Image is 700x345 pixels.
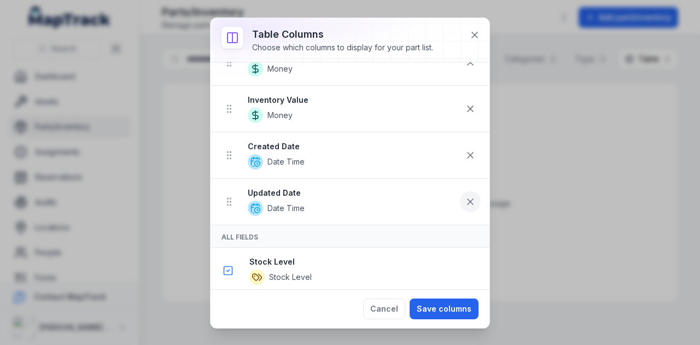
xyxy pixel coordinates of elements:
button: Save columns [410,299,479,319]
h3: Table columns [252,27,433,42]
strong: Inventory Value [248,95,460,106]
span: Money [267,110,293,121]
button: Cancel [363,299,405,319]
strong: Updated Date [248,188,460,198]
strong: Created Date [248,141,460,152]
span: Stock Level [269,272,312,283]
div: Choose which columns to display for your part list. [252,42,433,53]
span: Date Time [267,156,305,167]
span: Money [267,63,293,74]
span: All Fields [221,233,258,241]
strong: Stock Level [249,256,480,267]
span: Date Time [267,203,305,214]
